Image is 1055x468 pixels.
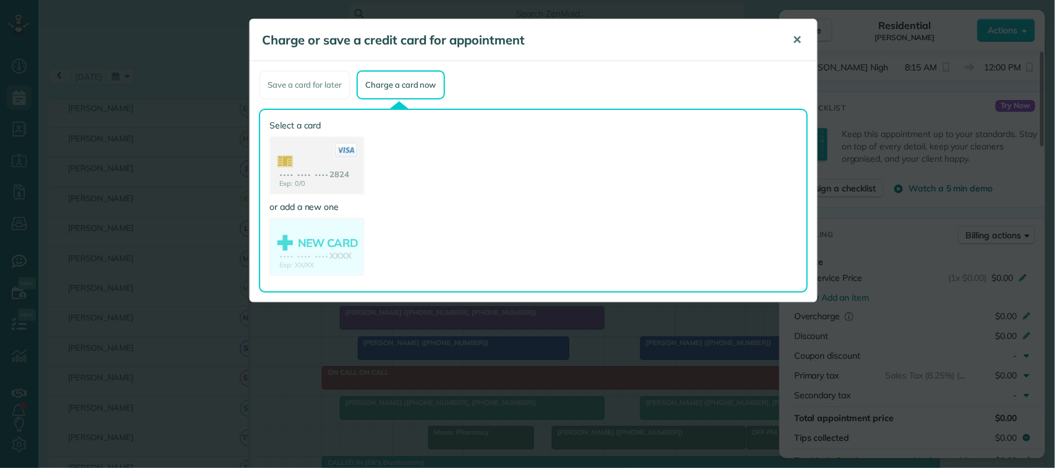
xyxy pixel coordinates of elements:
label: Select a card [269,119,365,132]
div: Charge a card now [357,70,444,99]
span: ✕ [792,33,802,47]
label: or add a new one [269,201,365,213]
h5: Charge or save a credit card for appointment [262,31,775,49]
div: Save a card for later [259,70,350,99]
